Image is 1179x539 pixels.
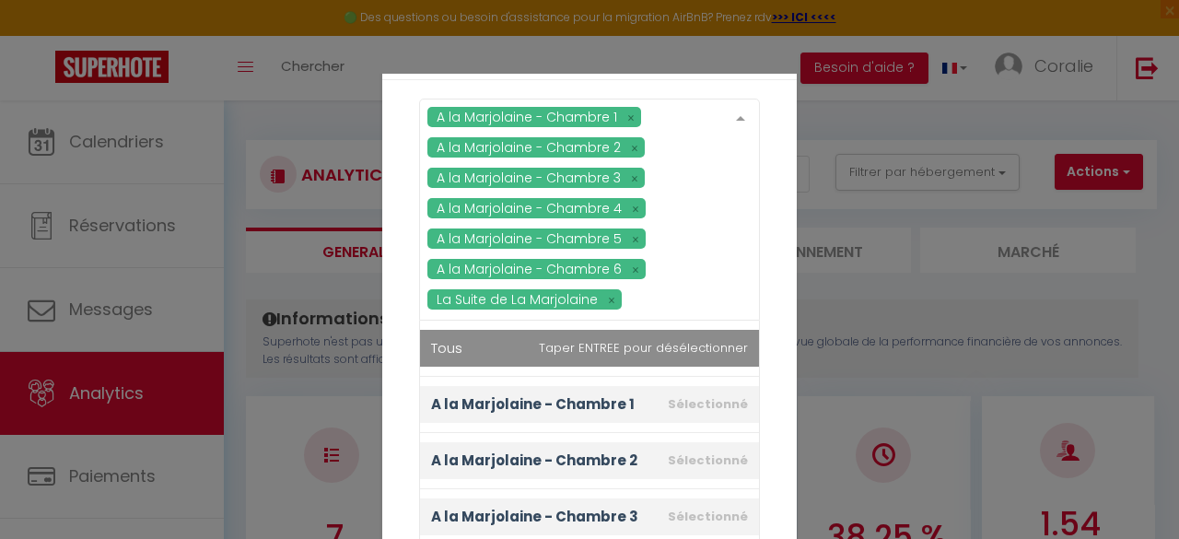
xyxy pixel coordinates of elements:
span: A la Marjolaine - Chambre 5 [437,229,622,248]
span: A la Marjolaine - Chambre 4 [437,199,622,217]
span: A la Marjolaine - Chambre 3 [431,507,638,526]
span: A la Marjolaine - Chambre 1 [431,394,635,414]
span: A la Marjolaine - Chambre 2 [437,138,621,157]
span: A la Marjolaine - Chambre 3 [437,169,621,187]
span: A la Marjolaine - Chambre 1 [437,108,617,126]
span: A la Marjolaine - Chambre 6 [437,260,622,278]
span: La Suite de La Marjolaine [437,290,598,309]
span: Tous [431,338,462,357]
span: A la Marjolaine - Chambre 2 [431,451,637,470]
